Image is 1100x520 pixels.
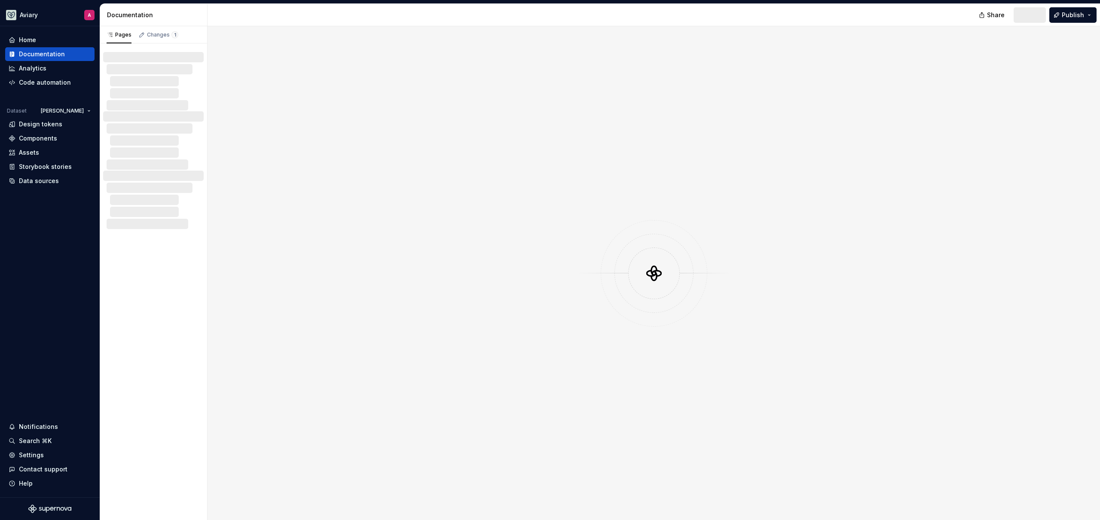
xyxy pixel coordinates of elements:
[28,505,71,513] svg: Supernova Logo
[19,162,72,171] div: Storybook stories
[5,462,95,476] button: Contact support
[987,11,1005,19] span: Share
[5,33,95,47] a: Home
[975,7,1010,23] button: Share
[107,31,131,38] div: Pages
[147,31,178,38] div: Changes
[5,434,95,448] button: Search ⌘K
[19,177,59,185] div: Data sources
[7,107,27,114] div: Dataset
[5,146,95,159] a: Assets
[5,61,95,75] a: Analytics
[19,134,57,143] div: Components
[5,477,95,490] button: Help
[19,422,58,431] div: Notifications
[19,148,39,157] div: Assets
[171,31,178,38] span: 1
[1049,7,1097,23] button: Publish
[6,10,16,20] img: 256e2c79-9abd-4d59-8978-03feab5a3943.png
[88,12,91,18] div: A
[19,50,65,58] div: Documentation
[19,36,36,44] div: Home
[107,11,204,19] div: Documentation
[19,451,44,459] div: Settings
[41,107,84,114] span: [PERSON_NAME]
[20,11,38,19] div: Aviary
[5,448,95,462] a: Settings
[5,47,95,61] a: Documentation
[5,76,95,89] a: Code automation
[5,420,95,434] button: Notifications
[2,6,98,24] button: AviaryA
[19,479,33,488] div: Help
[19,465,67,474] div: Contact support
[19,64,46,73] div: Analytics
[19,120,62,128] div: Design tokens
[5,174,95,188] a: Data sources
[5,160,95,174] a: Storybook stories
[37,105,95,117] button: [PERSON_NAME]
[19,437,52,445] div: Search ⌘K
[5,117,95,131] a: Design tokens
[1062,11,1084,19] span: Publish
[19,78,71,87] div: Code automation
[5,132,95,145] a: Components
